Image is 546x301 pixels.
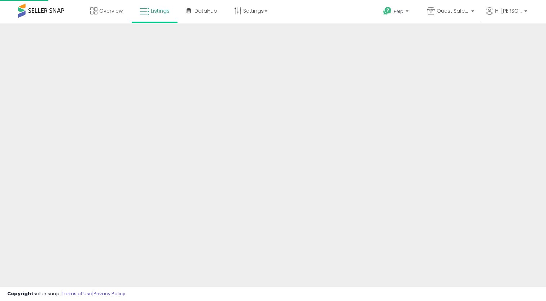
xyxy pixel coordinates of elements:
[62,290,92,297] a: Terms of Use
[7,291,125,297] div: seller snap | |
[195,7,217,14] span: DataHub
[7,290,34,297] strong: Copyright
[495,7,522,14] span: Hi [PERSON_NAME]
[377,1,416,23] a: Help
[437,7,469,14] span: Quest Safety Products
[151,7,170,14] span: Listings
[486,7,527,23] a: Hi [PERSON_NAME]
[99,7,123,14] span: Overview
[394,8,403,14] span: Help
[383,6,392,16] i: Get Help
[93,290,125,297] a: Privacy Policy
